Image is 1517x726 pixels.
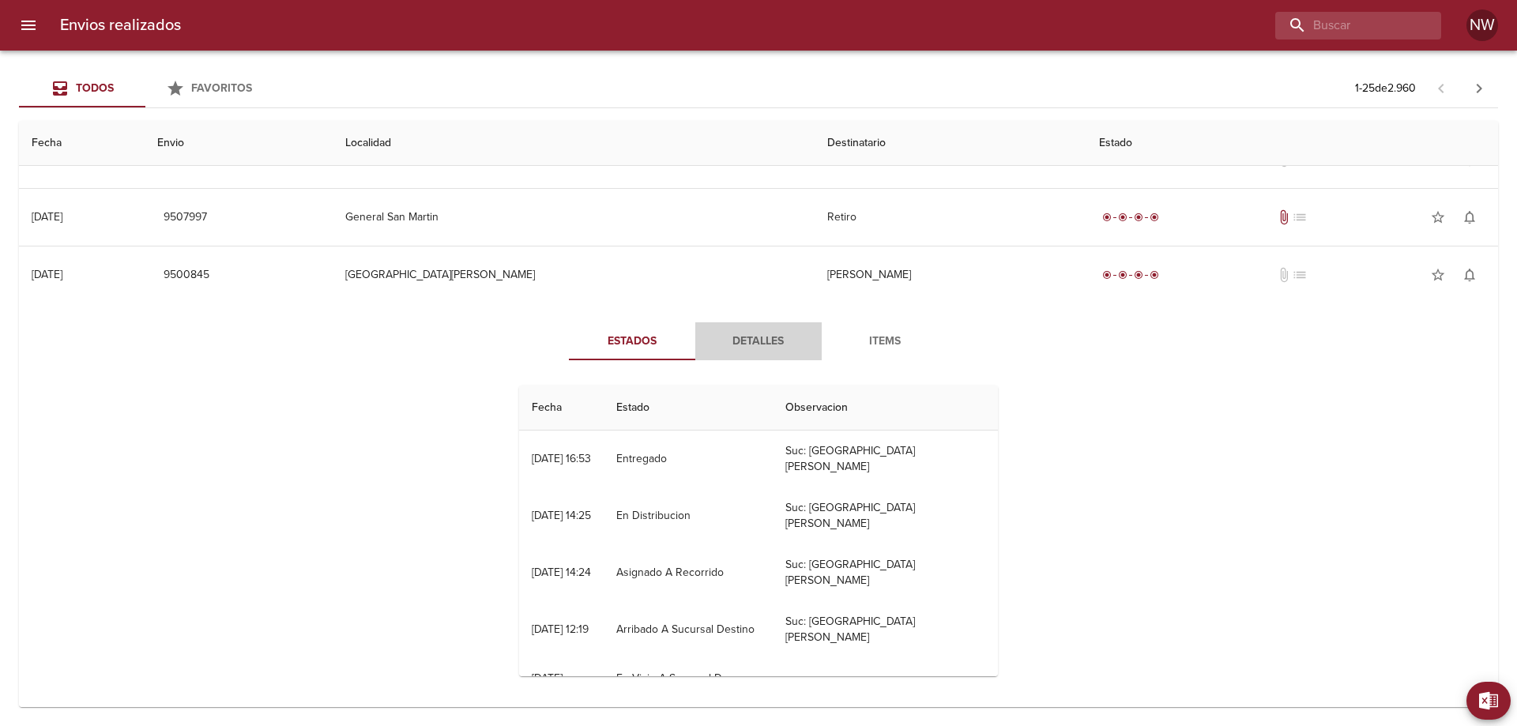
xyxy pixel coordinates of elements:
span: Tiene documentos adjuntos [1276,209,1292,225]
div: Entregado [1099,209,1162,225]
span: No tiene pedido asociado [1292,267,1308,283]
button: Activar notificaciones [1454,259,1485,291]
button: 9507997 [157,203,213,232]
span: notifications_none [1462,209,1477,225]
th: Fecha [519,386,604,431]
p: 1 - 25 de 2.960 [1355,81,1416,96]
td: Arribado A Sucursal Destino [604,601,773,658]
td: [GEOGRAPHIC_DATA][PERSON_NAME] [333,246,815,303]
div: Tabs Envios [19,70,272,107]
th: Estado [1086,121,1498,166]
td: Suc: [GEOGRAPHIC_DATA][PERSON_NAME] [773,544,999,601]
td: En Viaje A Sucursal De Destino [604,658,773,715]
span: Favoritos [191,81,252,95]
td: Retiro [815,189,1086,246]
td: [PERSON_NAME] [815,246,1086,303]
th: Localidad [333,121,815,166]
span: Todos [76,81,114,95]
td: Asignado A Recorrido [604,544,773,601]
td: Suc: [GEOGRAPHIC_DATA][PERSON_NAME] [773,601,999,658]
div: [DATE] [32,268,62,281]
th: Estado [604,386,773,431]
button: 9500845 [157,261,216,290]
span: Estados [578,332,686,352]
th: Fecha [19,121,145,166]
span: Pagina anterior [1422,80,1460,96]
span: No tiene pedido asociado [1292,209,1308,225]
span: radio_button_checked [1102,270,1112,280]
span: radio_button_checked [1118,270,1127,280]
div: Tabs detalle de guia [569,322,948,360]
th: Observacion [773,386,999,431]
button: menu [9,6,47,44]
th: Destinatario [815,121,1086,166]
td: General San Martin [333,189,815,246]
div: NW [1466,9,1498,41]
td: Suc: Centro De Operaciones Bs As [773,658,999,715]
button: Activar notificaciones [1454,201,1485,233]
span: radio_button_checked [1150,213,1159,222]
div: [DATE] 02:50 [532,671,563,701]
div: Abrir información de usuario [1466,9,1498,41]
button: Agregar a favoritos [1422,201,1454,233]
div: [DATE] 12:19 [532,623,589,636]
td: Suc: [GEOGRAPHIC_DATA][PERSON_NAME] [773,431,999,487]
span: Items [831,332,939,352]
div: [DATE] 14:25 [532,509,591,522]
th: Envio [145,121,333,166]
span: Detalles [705,332,812,352]
span: No tiene documentos adjuntos [1276,267,1292,283]
h6: Envios realizados [60,13,181,38]
button: Agregar a favoritos [1422,259,1454,291]
div: [DATE] [32,210,62,224]
div: [DATE] 14:24 [532,566,591,579]
span: star_border [1430,209,1446,225]
td: En Distribucion [604,487,773,544]
input: buscar [1275,12,1414,39]
span: radio_button_checked [1134,270,1143,280]
span: 9500845 [164,265,209,285]
span: 9507997 [164,208,207,228]
td: Suc: [GEOGRAPHIC_DATA][PERSON_NAME] [773,487,999,544]
span: radio_button_checked [1134,213,1143,222]
div: Entregado [1099,267,1162,283]
span: radio_button_checked [1102,213,1112,222]
div: [DATE] 16:53 [532,452,591,465]
span: star_border [1430,267,1446,283]
td: Entregado [604,431,773,487]
span: radio_button_checked [1118,213,1127,222]
span: Pagina siguiente [1460,70,1498,107]
span: notifications_none [1462,267,1477,283]
button: Exportar Excel [1466,682,1511,720]
span: radio_button_checked [1150,270,1159,280]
